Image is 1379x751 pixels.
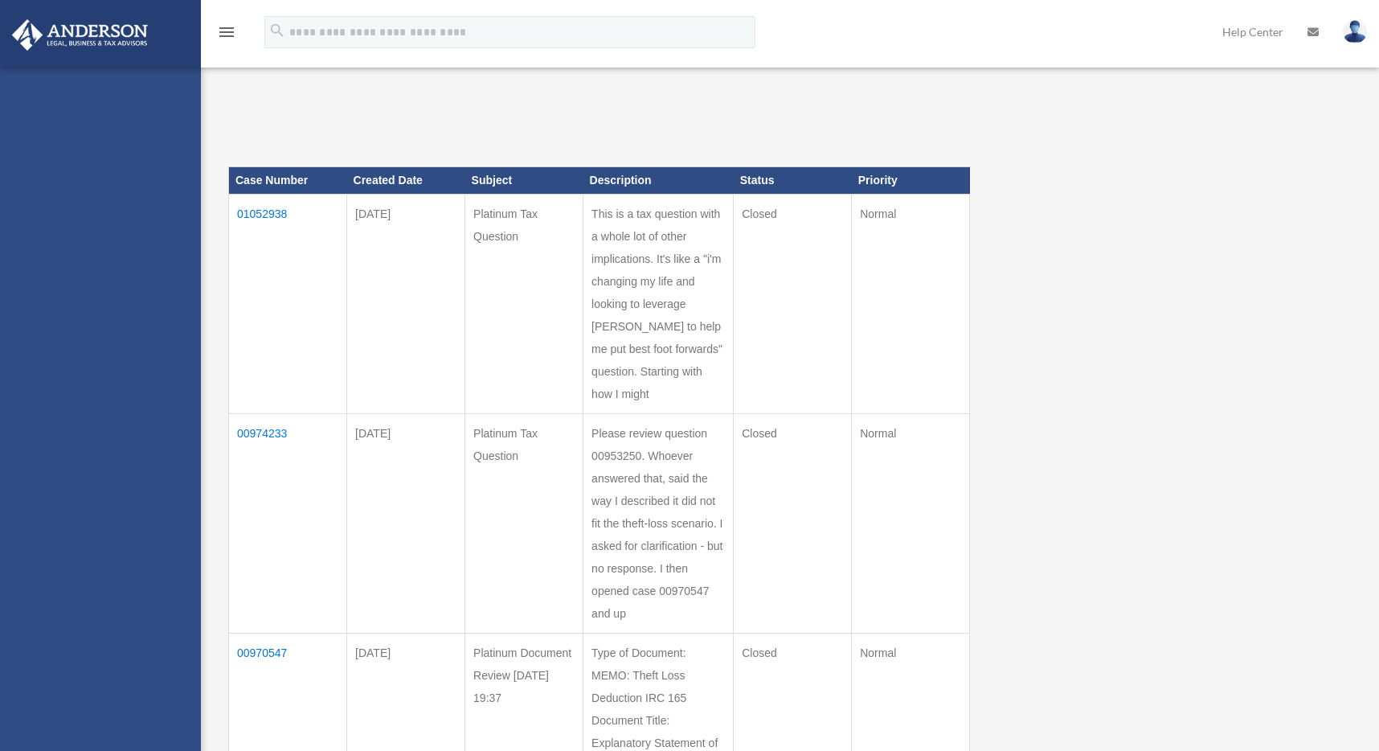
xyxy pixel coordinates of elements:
img: User Pic [1343,20,1367,43]
th: Priority [852,167,970,195]
td: Normal [852,413,970,633]
i: search [268,22,286,39]
td: 00974233 [229,413,347,633]
th: Description [583,167,734,195]
td: Normal [852,194,970,413]
th: Created Date [347,167,465,195]
img: Anderson Advisors Platinum Portal [7,19,153,51]
td: [DATE] [347,413,465,633]
td: 01052938 [229,194,347,413]
td: Platinum Tax Question [465,194,583,413]
td: Please review question 00953250. Whoever answered that, said the way I described it did not fit t... [583,413,734,633]
a: menu [217,28,236,42]
i: menu [217,23,236,42]
th: Subject [465,167,583,195]
td: Platinum Tax Question [465,413,583,633]
th: Status [734,167,852,195]
td: Closed [734,413,852,633]
td: Closed [734,194,852,413]
td: [DATE] [347,194,465,413]
td: This is a tax question with a whole lot of other implications. It's like a "i'm changing my life ... [583,194,734,413]
th: Case Number [229,167,347,195]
